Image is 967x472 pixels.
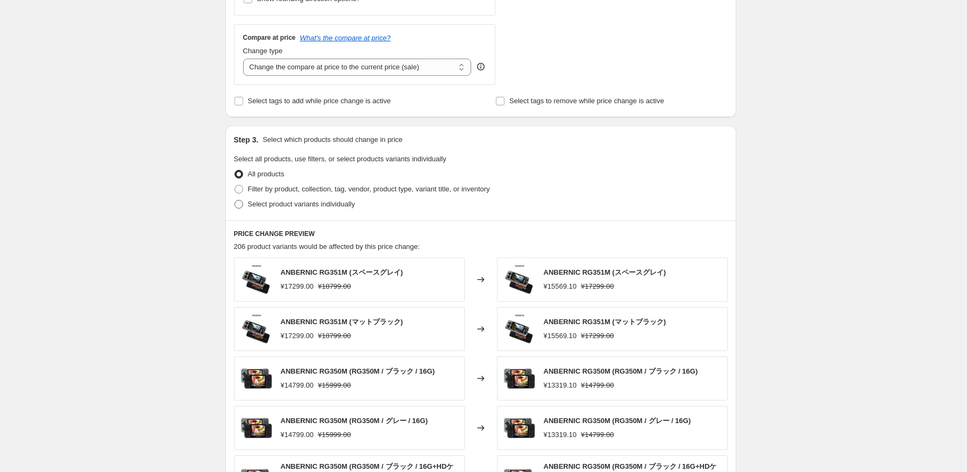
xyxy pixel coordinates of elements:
[581,331,614,341] strike: ¥17299.00
[248,185,490,193] span: Filter by product, collection, tag, vendor, product type, variant title, or inventory
[281,367,435,375] span: ANBERNIC RG350M (RG350M / ブラック / 16G)
[281,331,314,341] div: ¥17299.00
[281,318,403,326] span: ANBERNIC RG351M (マットブラック)
[281,417,428,425] span: ANBERNIC RG350M (RG350M / グレー / 16G)
[544,331,577,341] div: ¥15569.10
[318,331,351,341] strike: ¥18799.00
[544,281,577,292] div: ¥15569.10
[544,430,577,440] div: ¥13319.10
[318,380,351,391] strike: ¥15999.00
[234,242,420,251] span: 206 product variants would be affected by this price change:
[544,380,577,391] div: ¥13319.10
[281,281,314,292] div: ¥17299.00
[300,34,391,42] button: What's the compare at price?
[240,362,272,395] img: e0874a46035f2a9d75402a3d5ff4cb3d_f1c7ec2e-3c91-477e-b6d7-e05f31e361d6_80x.png
[281,430,314,440] div: ¥14799.00
[234,155,446,163] span: Select all products, use filters, or select products variants individually
[240,412,272,444] img: e0874a46035f2a9d75402a3d5ff4cb3d_f1c7ec2e-3c91-477e-b6d7-e05f31e361d6_80x.png
[509,97,664,105] span: Select tags to remove while price change is active
[281,268,403,276] span: ANBERNIC RG351M (スペースグレイ)
[248,170,285,178] span: All products
[503,263,535,296] img: e2211f4b5504c3149c80a6d555d93e11_80x.jpg
[234,230,728,238] h6: PRICE CHANGE PREVIEW
[318,281,351,292] strike: ¥18799.00
[581,380,614,391] strike: ¥14799.00
[581,281,614,292] strike: ¥17299.00
[248,97,391,105] span: Select tags to add while price change is active
[318,430,351,440] strike: ¥15999.00
[262,134,402,145] p: Select which products should change in price
[243,47,283,55] span: Change type
[544,367,698,375] span: ANBERNIC RG350M (RG350M / ブラック / 16G)
[544,417,691,425] span: ANBERNIC RG350M (RG350M / グレー / 16G)
[281,380,314,391] div: ¥14799.00
[503,362,535,395] img: e0874a46035f2a9d75402a3d5ff4cb3d_f1c7ec2e-3c91-477e-b6d7-e05f31e361d6_80x.png
[240,313,272,345] img: e2211f4b5504c3149c80a6d555d93e11_80x.jpg
[248,200,355,208] span: Select product variants individually
[544,318,666,326] span: ANBERNIC RG351M (マットブラック)
[243,33,296,42] h3: Compare at price
[581,430,614,440] strike: ¥14799.00
[234,134,259,145] h2: Step 3.
[544,268,666,276] span: ANBERNIC RG351M (スペースグレイ)
[240,263,272,296] img: e2211f4b5504c3149c80a6d555d93e11_80x.jpg
[503,412,535,444] img: e0874a46035f2a9d75402a3d5ff4cb3d_f1c7ec2e-3c91-477e-b6d7-e05f31e361d6_80x.png
[475,61,486,72] div: help
[503,313,535,345] img: e2211f4b5504c3149c80a6d555d93e11_80x.jpg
